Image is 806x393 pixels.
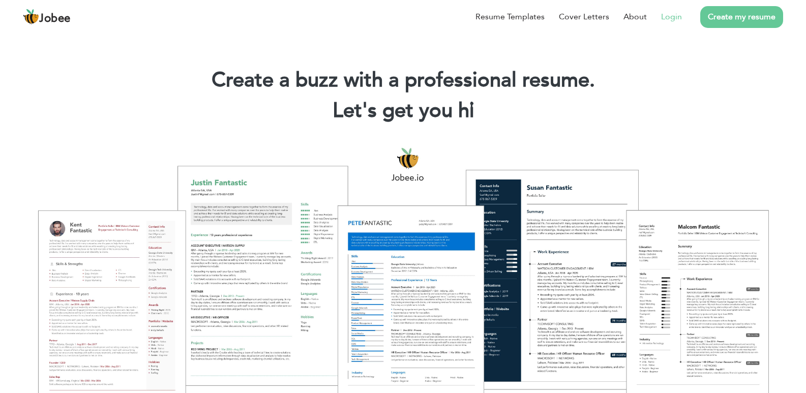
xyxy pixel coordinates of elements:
a: About [623,11,647,23]
img: jobee.io [23,9,39,25]
a: Create my resume [700,6,783,28]
h1: Create a buzz with a professional resume. [15,67,791,94]
a: Resume Templates [475,11,545,23]
a: Login [661,11,682,23]
span: Jobee [39,13,71,24]
span: | [469,97,474,125]
span: get you hi [382,97,474,125]
a: Jobee [23,9,71,25]
a: Cover Letters [559,11,609,23]
h2: Let's [15,98,791,124]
